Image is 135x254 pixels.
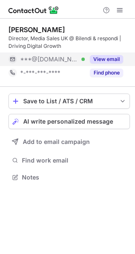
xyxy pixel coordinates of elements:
div: [PERSON_NAME] [8,25,65,34]
span: Find work email [22,157,127,164]
button: Reveal Button [90,55,123,63]
span: Notes [22,174,127,181]
span: AI write personalized message [23,118,113,125]
button: save-profile-one-click [8,94,130,109]
button: AI write personalized message [8,114,130,129]
button: Find work email [8,155,130,166]
button: Notes [8,171,130,183]
button: Add to email campaign [8,134,130,149]
div: Save to List / ATS / CRM [23,98,115,105]
span: Add to email campaign [23,138,90,145]
img: ContactOut v5.3.10 [8,5,59,15]
div: Director, Media Sales UK @ Bilendi & respondi | Driving Digital Growth [8,35,130,50]
button: Reveal Button [90,69,123,77]
span: ***@[DOMAIN_NAME] [20,55,78,63]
